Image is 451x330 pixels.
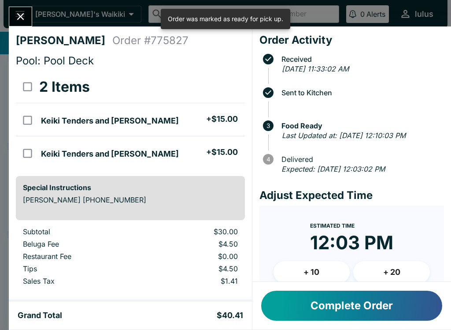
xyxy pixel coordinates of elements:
[23,183,238,192] h6: Special Instructions
[259,189,444,202] h4: Adjust Expected Time
[151,240,237,248] p: $4.50
[274,261,350,283] button: + 10
[41,116,179,126] h5: Keiki Tenders and [PERSON_NAME]
[112,34,189,47] h4: Order # 775827
[16,54,94,67] span: Pool: Pool Deck
[168,11,283,26] div: Order was marked as ready for pick up.
[281,165,385,173] em: Expected: [DATE] 12:03:02 PM
[261,291,442,321] button: Complete Order
[16,227,245,289] table: orders table
[259,34,444,47] h4: Order Activity
[266,156,270,163] text: 4
[217,310,243,321] h5: $40.41
[310,222,355,229] span: Estimated Time
[23,240,137,248] p: Beluga Fee
[206,147,238,157] h5: + $15.00
[277,122,444,130] span: Food Ready
[151,277,237,285] p: $1.41
[282,64,349,73] em: [DATE] 11:33:02 AM
[151,252,237,261] p: $0.00
[282,131,406,140] em: Last Updated at: [DATE] 12:10:03 PM
[23,227,137,236] p: Subtotal
[277,89,444,97] span: Sent to Kitchen
[41,149,179,159] h5: Keiki Tenders and [PERSON_NAME]
[16,71,245,169] table: orders table
[353,261,430,283] button: + 20
[277,155,444,163] span: Delivered
[18,310,62,321] h5: Grand Total
[9,7,32,26] button: Close
[277,55,444,63] span: Received
[16,34,112,47] h4: [PERSON_NAME]
[23,195,238,204] p: [PERSON_NAME] [PHONE_NUMBER]
[23,277,137,285] p: Sales Tax
[206,114,238,124] h5: + $15.00
[266,122,270,129] text: 3
[151,264,237,273] p: $4.50
[23,252,137,261] p: Restaurant Fee
[23,264,137,273] p: Tips
[39,78,90,96] h3: 2 Items
[151,227,237,236] p: $30.00
[310,231,393,254] time: 12:03 PM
